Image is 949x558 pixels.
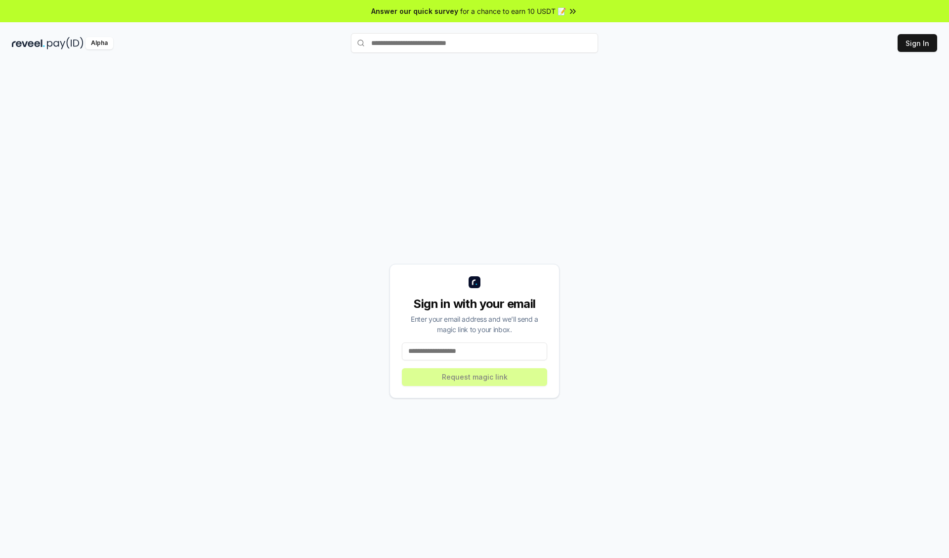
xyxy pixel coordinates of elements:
span: for a chance to earn 10 USDT 📝 [460,6,566,16]
div: Alpha [86,37,113,49]
img: reveel_dark [12,37,45,49]
div: Enter your email address and we’ll send a magic link to your inbox. [402,314,547,335]
img: pay_id [47,37,84,49]
button: Sign In [898,34,937,52]
span: Answer our quick survey [371,6,458,16]
img: logo_small [469,276,480,288]
div: Sign in with your email [402,296,547,312]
